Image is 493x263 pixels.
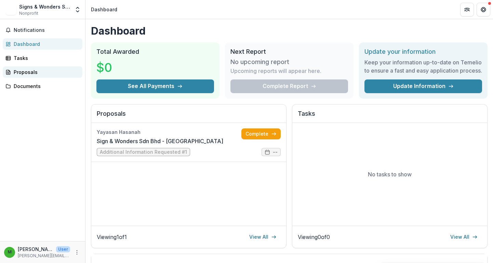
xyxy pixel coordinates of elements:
[8,250,12,254] div: Michelle
[19,3,70,10] div: Signs & Wonders Sdn Bhd
[364,48,482,55] h2: Update your information
[5,4,16,15] img: Signs & Wonders Sdn Bhd
[241,128,281,139] a: Complete
[73,248,81,256] button: More
[14,54,77,62] div: Tasks
[364,58,482,75] h3: Keep your information up-to-date on Temelio to ensure a fast and easy application process.
[97,110,281,123] h2: Proposals
[230,48,348,55] h2: Next Report
[18,253,70,259] p: [PERSON_NAME][EMAIL_ADDRESS][DOMAIN_NAME]
[477,3,490,16] button: Get Help
[3,66,82,78] a: Proposals
[3,38,82,50] a: Dashboard
[73,3,82,16] button: Open entity switcher
[19,10,38,16] span: Nonprofit
[3,52,82,64] a: Tasks
[91,6,117,13] div: Dashboard
[3,80,82,92] a: Documents
[96,48,214,55] h2: Total Awarded
[96,79,214,93] button: See All Payments
[96,58,148,77] h3: $0
[3,25,82,36] button: Notifications
[364,79,482,93] a: Update Information
[245,231,281,242] a: View All
[14,27,80,33] span: Notifications
[230,58,289,66] h3: No upcoming report
[460,3,474,16] button: Partners
[56,246,70,252] p: User
[91,25,488,37] h1: Dashboard
[298,233,330,241] p: Viewing 0 of 0
[88,4,120,14] nav: breadcrumb
[298,110,482,123] h2: Tasks
[230,67,321,75] p: Upcoming reports will appear here.
[14,40,77,48] div: Dashboard
[14,83,77,90] div: Documents
[18,246,53,253] p: [PERSON_NAME]
[446,231,482,242] a: View All
[14,68,77,76] div: Proposals
[368,170,412,178] p: No tasks to show
[97,233,127,241] p: Viewing 1 of 1
[97,137,223,145] a: Sign & Wonders Sdn Bhd - [GEOGRAPHIC_DATA]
